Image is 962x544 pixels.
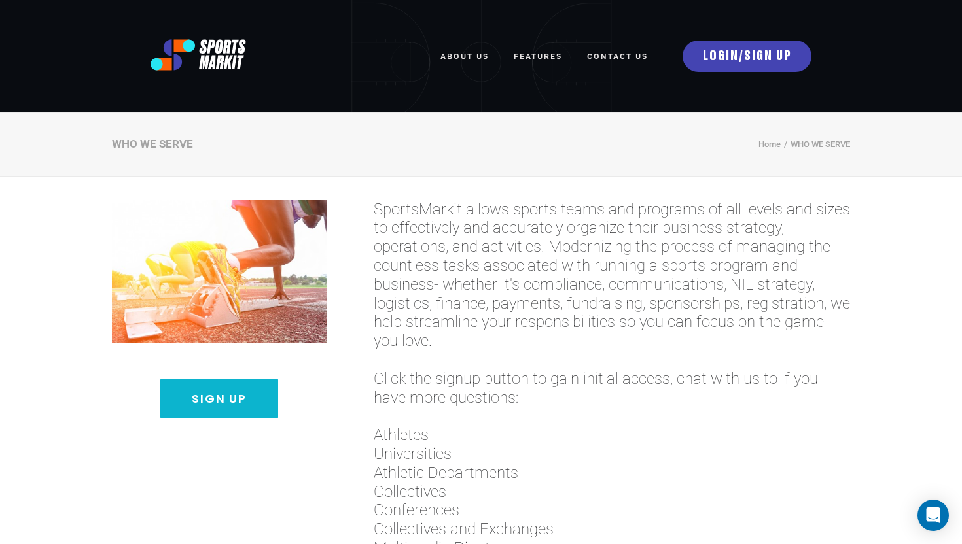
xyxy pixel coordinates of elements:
[781,137,850,152] li: WHO WE SERVE
[160,379,278,418] a: Sign Up
[514,42,562,71] a: FEATURES
[151,39,246,71] img: logo
[683,41,811,72] a: LOGIN/SIGN UP
[758,139,781,149] a: Home
[440,42,489,71] a: ABOUT US
[374,483,850,501] span: Collectives
[374,445,850,464] span: Universities
[374,426,850,445] span: Athletes
[374,369,850,407] span: Click the signup button to gain initial access, chat with us to if you have more questions:
[917,500,949,531] div: Open Intercom Messenger
[374,464,850,483] span: Athletic Departments
[374,501,850,520] span: Conferences
[374,200,850,350] span: SportsMarkit allows sports teams and programs of all levels and sizes to effectively and accurate...
[374,520,850,539] span: Collectives and Exchanges
[112,137,193,151] div: WHO WE SERVE
[587,42,648,71] a: Contact Us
